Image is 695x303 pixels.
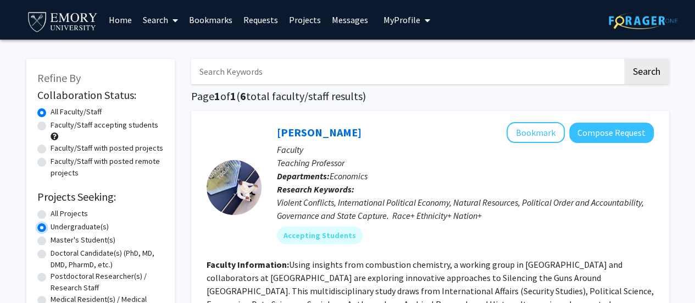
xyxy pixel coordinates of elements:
label: Faculty/Staff accepting students [51,119,158,131]
span: Refine By [37,71,81,85]
a: Search [137,1,184,39]
div: Violent Conflicts, International Political Economy, Natural Resources, Political Order and Accoun... [277,196,654,222]
a: [PERSON_NAME] [277,125,362,139]
a: Projects [283,1,326,39]
h1: Page of ( total faculty/staff results) [191,90,669,103]
span: 6 [240,89,246,103]
button: Add Melvin Ayogu to Bookmarks [507,122,565,143]
h2: Collaboration Status: [37,89,164,102]
span: Economics [330,170,368,181]
a: Requests [238,1,283,39]
span: 1 [230,89,236,103]
img: ForagerOne Logo [609,12,677,29]
p: Faculty [277,143,654,156]
a: Messages [326,1,374,39]
button: Search [624,59,669,84]
b: Departments: [277,170,330,181]
label: Faculty/Staff with posted remote projects [51,156,164,179]
mat-chip: Accepting Students [277,227,363,244]
b: Faculty Information: [207,259,289,270]
label: Master's Student(s) [51,234,115,246]
a: Home [103,1,137,39]
a: Bookmarks [184,1,238,39]
label: Postdoctoral Researcher(s) / Research Staff [51,271,164,294]
p: Teaching Professor [277,156,654,169]
label: All Projects [51,208,88,219]
span: My Profile [383,14,420,25]
label: Faculty/Staff with posted projects [51,142,163,154]
h2: Projects Seeking: [37,190,164,203]
label: Doctoral Candidate(s) (PhD, MD, DMD, PharmD, etc.) [51,247,164,271]
img: Emory University Logo [26,9,99,34]
label: Undergraduate(s) [51,221,109,233]
label: All Faculty/Staff [51,106,102,118]
input: Search Keywords [191,59,622,84]
b: Research Keywords: [277,184,354,195]
button: Compose Request to Melvin Ayogu [569,123,654,143]
span: 1 [214,89,220,103]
